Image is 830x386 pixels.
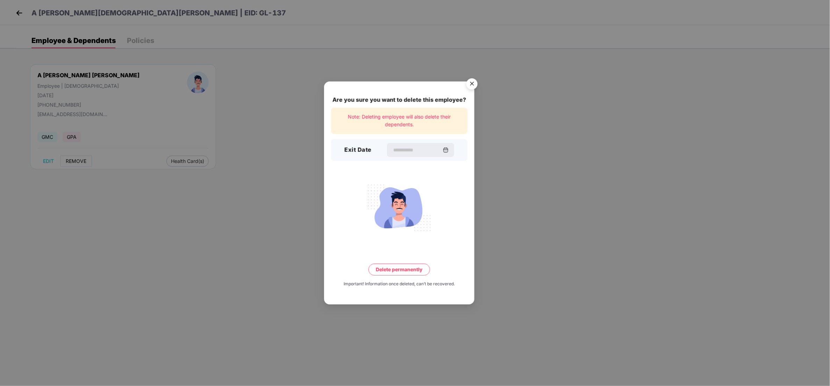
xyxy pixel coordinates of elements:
div: Are you sure you want to delete this employee? [331,95,467,104]
div: Important! Information once deleted, can’t be recovered. [344,280,455,287]
img: svg+xml;base64,PHN2ZyB4bWxucz0iaHR0cDovL3d3dy53My5vcmcvMjAwMC9zdmciIHdpZHRoPSI1NiIgaGVpZ2h0PSI1Ni... [462,75,482,94]
img: svg+xml;base64,PHN2ZyB4bWxucz0iaHR0cDovL3d3dy53My5vcmcvMjAwMC9zdmciIHdpZHRoPSIyMjQiIGhlaWdodD0iMT... [360,180,438,235]
button: Delete permanently [369,263,430,275]
img: svg+xml;base64,PHN2ZyBpZD0iQ2FsZW5kYXItMzJ4MzIiIHhtbG5zPSJodHRwOi8vd3d3LnczLm9yZy8yMDAwL3N2ZyIgd2... [443,147,449,153]
h3: Exit Date [344,145,372,155]
button: Close [462,75,481,94]
div: Note: Deleting employee will also delete their dependents. [331,108,467,134]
